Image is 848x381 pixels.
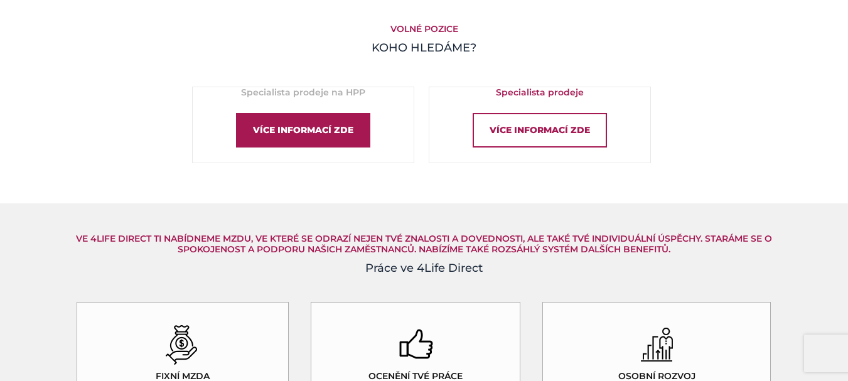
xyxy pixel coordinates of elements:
h5: Specialista prodeje [429,87,650,98]
a: Specialista prodeje na HPPVíce informací zde [192,87,414,163]
h5: Ve 4Life Direct Ti nabídneme mzdu, ve které se odrazí nejen Tvé znalosti a dovednosti, ale také T... [76,233,773,255]
div: Více informací zde [473,113,607,148]
h4: KOHO HLEDÁME? [76,40,773,56]
img: měšec s dolary černá ikona [165,325,200,365]
img: ikona tužky a ozubeného kola [640,325,674,365]
div: Více informací zde [236,113,370,148]
h5: Volné pozice [76,24,773,35]
h5: Specialista prodeje na HPP [193,87,414,98]
a: Specialista prodejeVíce informací zde [429,87,651,163]
img: palec nahoru facebooková ikona [399,325,433,365]
h4: Práce ve 4Life Direct [76,260,773,277]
